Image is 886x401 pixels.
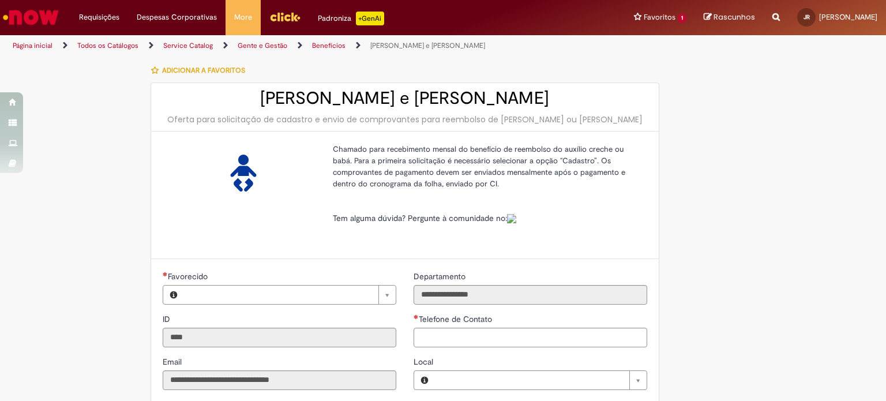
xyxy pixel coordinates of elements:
img: ServiceNow [1,6,61,29]
a: Benefícios [312,41,346,50]
span: Despesas Corporativas [137,12,217,23]
span: Somente leitura - Email [163,357,184,367]
span: More [234,12,252,23]
span: Chamado para recebimento mensal do benefício de reembolso do auxílio creche ou babá. Para a prime... [333,144,625,189]
a: Service Catalog [163,41,213,50]
div: Oferta para solicitação de cadastro e envio de comprovantes para reembolso de [PERSON_NAME] ou [P... [163,114,647,125]
button: Favorecido, Visualizar este registro [163,286,184,304]
span: Requisições [79,12,119,23]
a: Todos os Catálogos [77,41,138,50]
label: Somente leitura - ID [163,313,172,325]
p: Tem alguma dúvida? Pergunte à comunidade no: [333,212,639,224]
span: Somente leitura - ID [163,314,172,324]
span: Necessários - Favorecido [168,271,210,282]
a: Gente e Gestão [238,41,287,50]
span: [PERSON_NAME] [819,12,877,22]
img: Auxílio Creche e Babá [225,155,262,192]
span: Rascunhos [714,12,755,23]
button: Local, Visualizar este registro [414,371,435,389]
div: Padroniza [318,12,384,25]
input: Telefone de Contato [414,328,647,347]
p: +GenAi [356,12,384,25]
a: Página inicial [13,41,52,50]
img: click_logo_yellow_360x200.png [269,8,301,25]
a: [PERSON_NAME] e [PERSON_NAME] [370,41,485,50]
h2: [PERSON_NAME] e [PERSON_NAME] [163,89,647,108]
ul: Trilhas de página [9,35,582,57]
button: Adicionar a Favoritos [151,58,251,83]
input: Email [163,370,396,390]
span: Local [414,357,436,367]
a: Colabora [507,213,516,223]
span: Necessários [163,272,168,276]
a: Limpar campo Favorecido [184,286,396,304]
a: Limpar campo Local [435,371,647,389]
span: Necessários [414,314,419,319]
label: Somente leitura - Email [163,356,184,368]
input: Departamento [414,285,647,305]
span: Adicionar a Favoritos [162,66,245,75]
img: sys_attachment.do [507,214,516,223]
input: ID [163,328,396,347]
span: 1 [678,13,686,23]
span: Favoritos [644,12,675,23]
a: Rascunhos [704,12,755,23]
span: Telefone de Contato [419,314,494,324]
span: JR [804,13,810,21]
label: Somente leitura - Departamento [414,271,468,282]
